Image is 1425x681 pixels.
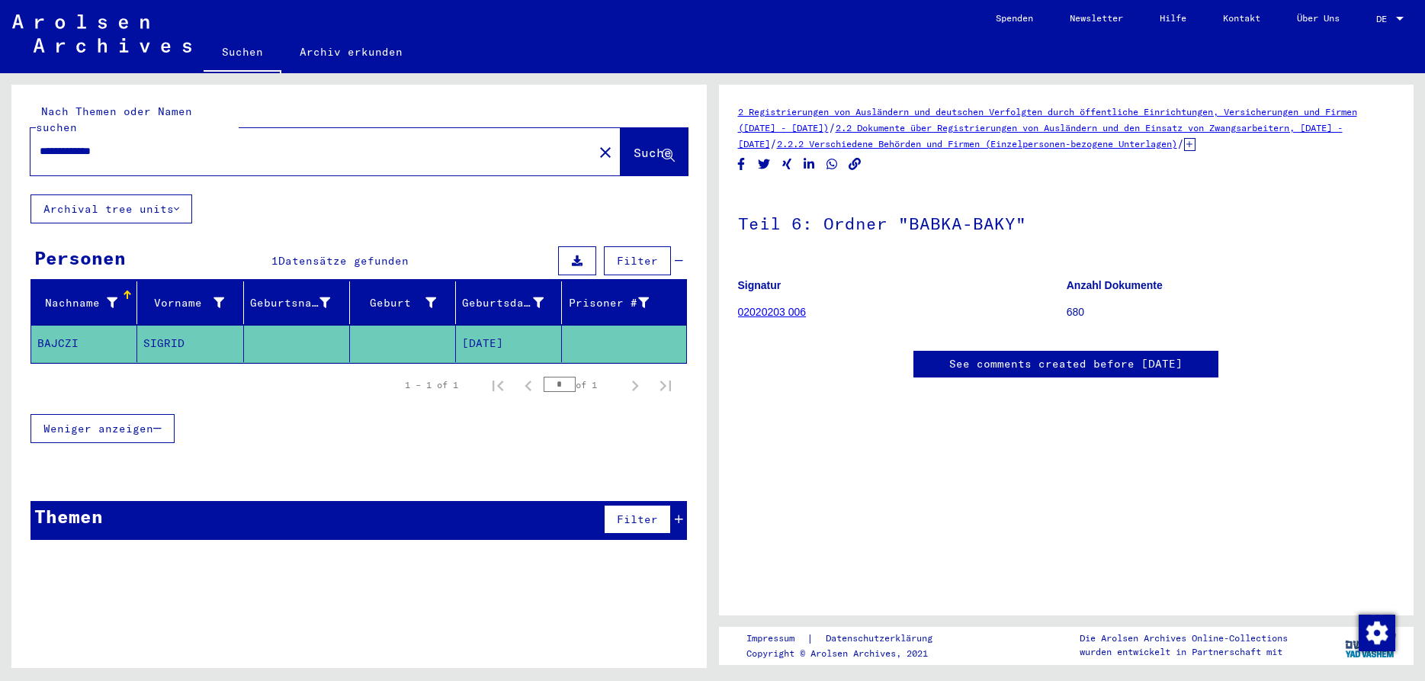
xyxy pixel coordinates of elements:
[824,155,840,174] button: Share on WhatsApp
[829,120,836,134] span: /
[350,281,456,324] mat-header-cell: Geburt‏
[738,306,807,318] a: 02020203 006
[1359,615,1395,651] img: Zustimmung ändern
[30,194,192,223] button: Archival tree units
[738,279,782,291] b: Signatur
[456,325,562,362] mat-cell: [DATE]
[37,295,117,311] div: Nachname
[814,631,951,647] a: Datenschutzerklärung
[733,155,749,174] button: Share on Facebook
[405,378,458,392] div: 1 – 1 of 1
[801,155,817,174] button: Share on LinkedIn
[356,295,436,311] div: Geburt‏
[1177,137,1184,150] span: /
[30,414,175,443] button: Weniger anzeigen
[738,122,1343,149] a: 2.2 Dokumente über Registrierungen von Ausländern und den Einsatz von Zwangsarbeitern, [DATE] - [...
[456,281,562,324] mat-header-cell: Geburtsdatum
[590,137,621,167] button: Clear
[738,106,1357,133] a: 2 Registrierungen von Ausländern und deutschen Verfolgten durch öffentliche Einrichtungen, Versic...
[271,254,278,268] span: 1
[31,281,137,324] mat-header-cell: Nachname
[617,512,658,526] span: Filter
[36,104,192,134] mat-label: Nach Themen oder Namen suchen
[1067,304,1395,320] p: 680
[483,370,513,400] button: First page
[1080,631,1288,645] p: Die Arolsen Archives Online-Collections
[604,246,671,275] button: Filter
[250,295,330,311] div: Geburtsname
[462,295,544,311] div: Geburtsdatum
[562,281,685,324] mat-header-cell: Prisoner #
[143,295,223,311] div: Vorname
[746,631,951,647] div: |
[462,291,563,315] div: Geburtsdatum
[568,291,667,315] div: Prisoner #
[31,325,137,362] mat-cell: BAJCZI
[244,281,350,324] mat-header-cell: Geburtsname
[617,254,658,268] span: Filter
[137,325,243,362] mat-cell: SIGRID
[43,422,153,435] span: Weniger anzeigen
[756,155,772,174] button: Share on Twitter
[143,291,242,315] div: Vorname
[779,155,795,174] button: Share on Xing
[604,505,671,534] button: Filter
[34,503,103,530] div: Themen
[847,155,863,174] button: Copy link
[204,34,281,73] a: Suchen
[746,647,951,660] p: Copyright © Arolsen Archives, 2021
[250,291,349,315] div: Geburtsname
[1376,14,1393,24] span: DE
[137,281,243,324] mat-header-cell: Vorname
[650,370,681,400] button: Last page
[1067,279,1163,291] b: Anzahl Dokumente
[568,295,648,311] div: Prisoner #
[621,128,688,175] button: Suche
[1080,645,1288,659] p: wurden entwickelt in Partnerschaft mit
[620,370,650,400] button: Next page
[278,254,409,268] span: Datensätze gefunden
[777,138,1177,149] a: 2.2.2 Verschiedene Behörden und Firmen (Einzelpersonen-bezogene Unterlagen)
[1358,614,1395,650] div: Zustimmung ändern
[738,188,1395,255] h1: Teil 6: Ordner "BABKA-BAKY"
[281,34,421,70] a: Archiv erkunden
[949,356,1183,372] a: See comments created before [DATE]
[37,291,136,315] div: Nachname
[770,137,777,150] span: /
[596,143,615,162] mat-icon: close
[1342,626,1399,664] img: yv_logo.png
[513,370,544,400] button: Previous page
[356,291,455,315] div: Geburt‏
[634,145,672,160] span: Suche
[34,244,126,271] div: Personen
[746,631,807,647] a: Impressum
[12,14,191,53] img: Arolsen_neg.svg
[544,377,620,392] div: of 1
